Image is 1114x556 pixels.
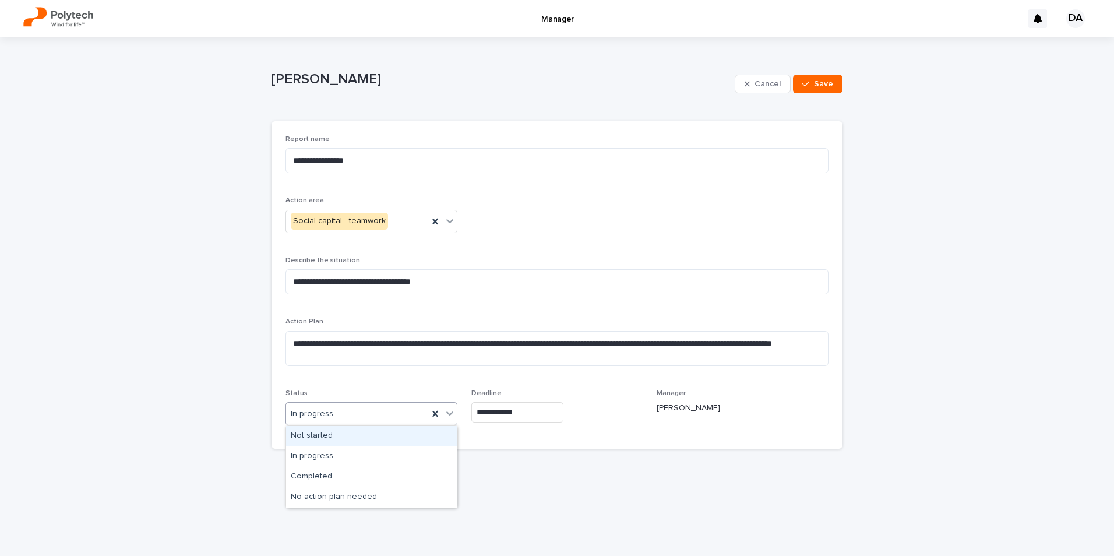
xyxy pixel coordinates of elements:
img: QbWJU1fBSmOStfIZ6ZlW [23,7,93,30]
span: Describe the situation [285,257,360,264]
span: In progress [291,408,333,420]
span: Status [285,390,308,397]
div: Completed [286,467,457,487]
p: [PERSON_NAME] [657,402,829,414]
span: Save [814,80,833,88]
p: [PERSON_NAME] [272,71,730,88]
div: Social capital - teamwork [291,213,388,230]
button: Cancel [735,75,791,93]
span: Action Plan [285,318,323,325]
div: DA [1066,9,1085,28]
span: Deadline [471,390,502,397]
span: Action area [285,197,324,204]
span: Report name [285,136,330,143]
div: Not started [286,426,457,446]
div: No action plan needed [286,487,457,508]
span: Cancel [755,80,781,88]
button: Save [793,75,842,93]
div: In progress [286,446,457,467]
span: Manager [657,390,686,397]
